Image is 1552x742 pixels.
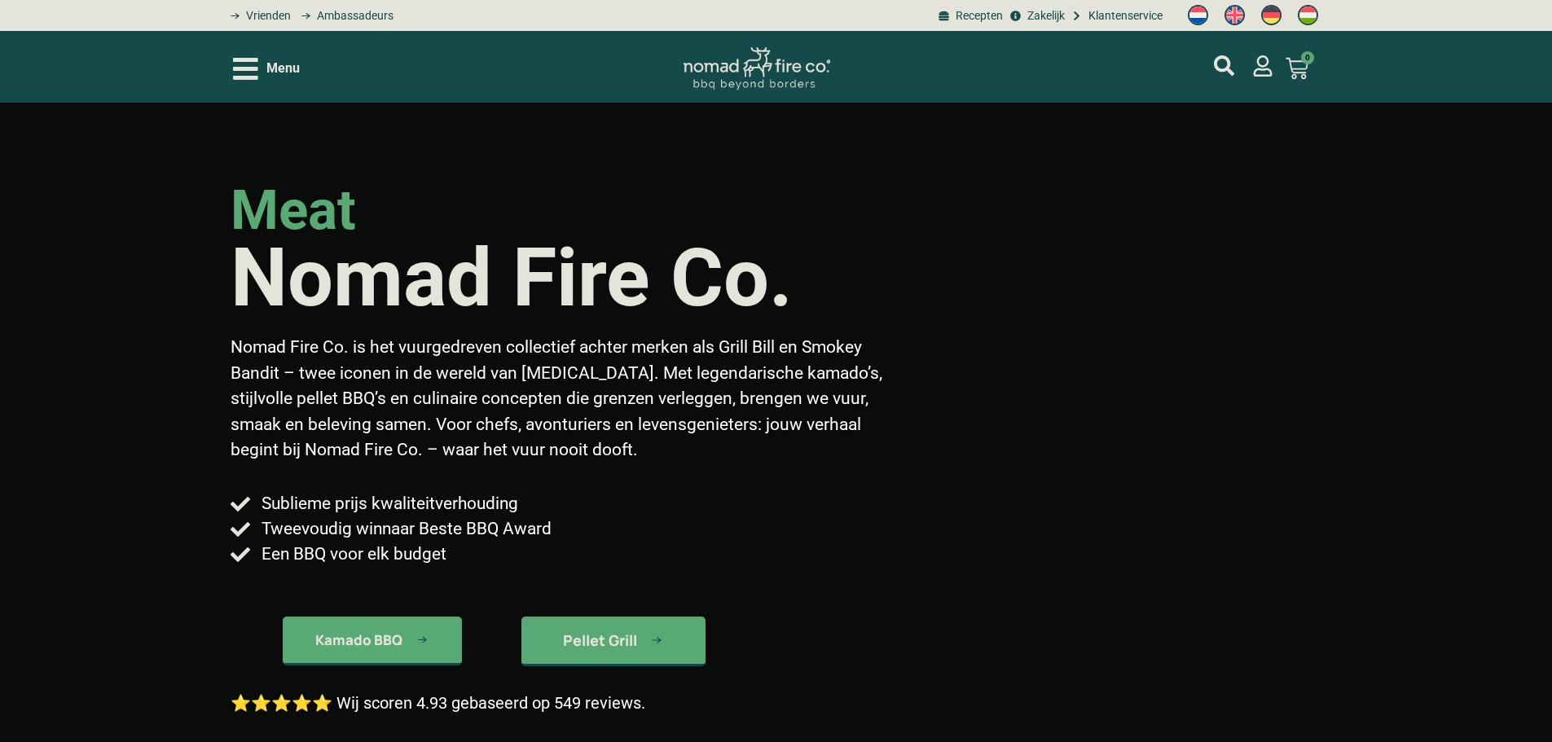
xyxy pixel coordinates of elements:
span: Vrienden [242,7,291,24]
a: Switch to Engels [1216,1,1253,30]
img: Duits [1261,5,1282,25]
span: Recepten [952,7,1003,24]
p: Nomad Fire Co. is het vuurgedreven collectief achter merken als Grill Bill en Smokey Bandit – twe... [231,335,895,463]
img: Nederlands [1188,5,1208,25]
p: ⭐⭐⭐⭐⭐ Wij scoren 4.93 gebaseerd op 549 reviews. [231,691,645,715]
div: Open/Close Menu [233,55,300,83]
span: Sublieme prijs kwaliteitverhouding [257,491,518,516]
span: Pellet Grill [563,633,637,648]
span: Tweevoudig winnaar Beste BBQ Award [257,516,552,542]
a: grill bill vrienden [225,7,291,24]
span: Zakelijk [1023,7,1065,24]
span: Een BBQ voor elk budget [257,542,446,567]
a: mijn account [1214,55,1234,76]
a: grill bill zakeljk [1007,7,1064,24]
img: Hongaars [1298,5,1318,25]
h1: Nomad Fire Co. [231,238,793,318]
a: 0 [1266,47,1328,90]
a: Switch to Hongaars [1290,1,1326,30]
a: grill bill klantenservice [1069,7,1163,24]
a: Switch to Duits [1253,1,1290,30]
span: Ambassadeurs [313,7,393,24]
h2: meat [231,183,356,238]
span: 0 [1301,51,1314,64]
a: mijn account [1252,55,1273,77]
a: kamado bbq [283,617,462,665]
span: Klantenservice [1084,7,1163,24]
span: Menu [266,59,300,78]
a: grill bill ambassadors [295,7,393,24]
a: BBQ recepten [936,7,1003,24]
img: Engels [1224,5,1245,25]
a: kamado bbq [521,617,706,666]
span: Kamado BBQ [315,633,402,647]
img: Nomad Logo [684,47,830,90]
